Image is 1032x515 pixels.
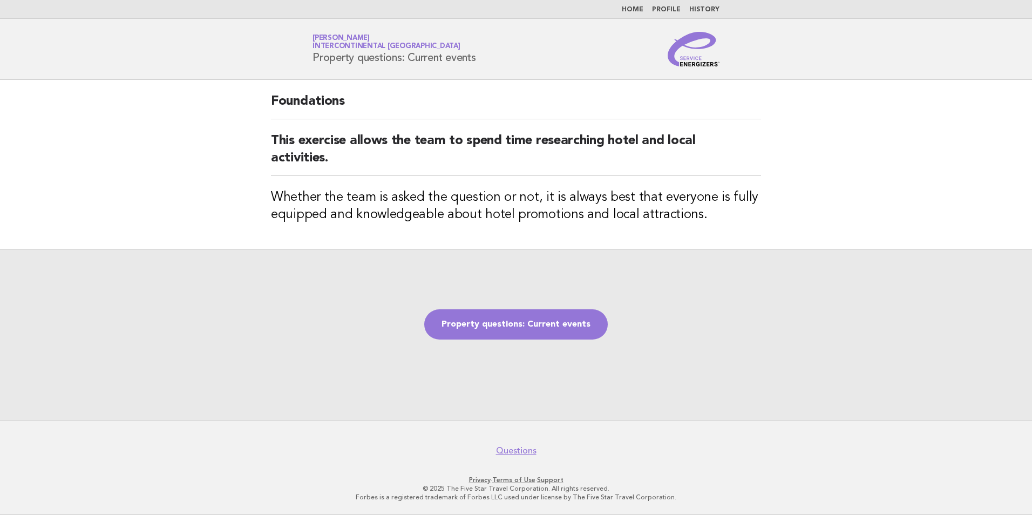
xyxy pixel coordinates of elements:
[186,484,846,493] p: © 2025 The Five Star Travel Corporation. All rights reserved.
[313,35,460,50] a: [PERSON_NAME]InterContinental [GEOGRAPHIC_DATA]
[668,32,719,66] img: Service Energizers
[424,309,608,340] a: Property questions: Current events
[271,189,761,223] h3: Whether the team is asked the question or not, it is always best that everyone is fully equipped ...
[469,476,491,484] a: Privacy
[496,445,537,456] a: Questions
[689,6,719,13] a: History
[622,6,643,13] a: Home
[313,43,460,50] span: InterContinental [GEOGRAPHIC_DATA]
[652,6,681,13] a: Profile
[313,35,476,63] h1: Property questions: Current events
[271,132,761,176] h2: This exercise allows the team to spend time researching hotel and local activities.
[492,476,535,484] a: Terms of Use
[537,476,563,484] a: Support
[271,93,761,119] h2: Foundations
[186,493,846,502] p: Forbes is a registered trademark of Forbes LLC used under license by The Five Star Travel Corpora...
[186,476,846,484] p: · ·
